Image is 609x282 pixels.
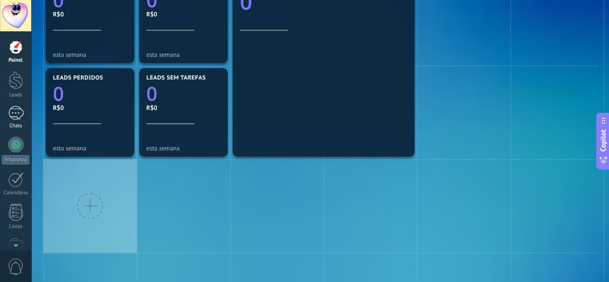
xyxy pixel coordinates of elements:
div: esta semana [53,145,127,152]
div: WhatsApp [2,155,29,164]
div: Leads [2,92,30,98]
div: R$0 [146,104,220,112]
text: 0 [146,80,157,107]
div: esta semana [53,51,127,58]
div: R$0 [53,10,127,18]
div: R$0 [146,10,220,18]
div: esta semana [146,51,220,58]
div: esta semana [146,145,220,152]
span: Copilot [598,129,608,151]
span: Leads sem tarefas [146,75,206,81]
a: 0 [53,80,127,107]
a: 0 [146,80,220,107]
div: Painel [2,57,30,64]
span: Leads perdidos [53,75,103,81]
div: Calendário [2,190,30,196]
div: R$0 [53,104,127,112]
text: 0 [53,80,64,107]
div: Chats [2,123,30,129]
div: Listas [2,224,30,230]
